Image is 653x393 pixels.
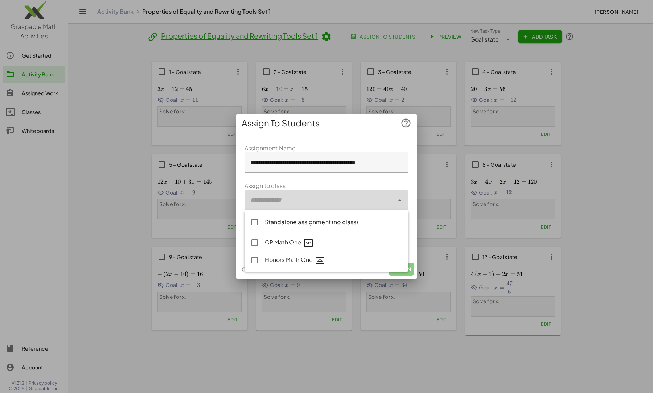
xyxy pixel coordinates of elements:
[265,238,403,247] div: CP Math One
[245,181,286,190] label: Assign to class
[242,266,263,272] span: Cancel
[245,144,296,152] label: Assignment Name
[265,218,403,226] div: Standalone assignment (no class)
[239,263,266,276] button: Cancel
[265,255,403,265] div: Honors Math One
[245,210,408,272] div: undefined-list
[242,117,320,129] span: Assign To Students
